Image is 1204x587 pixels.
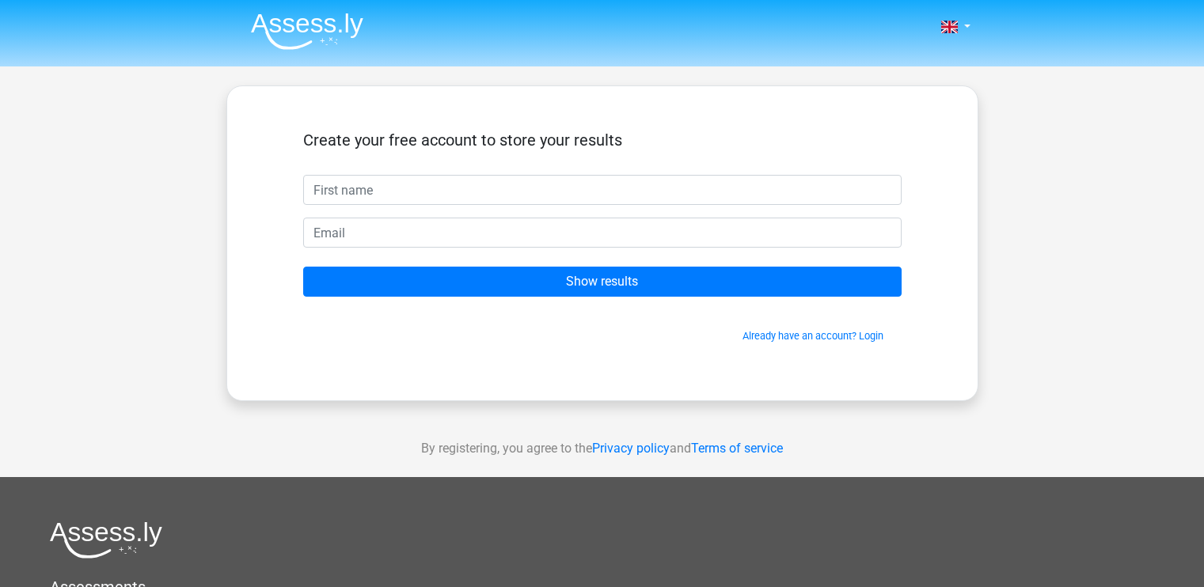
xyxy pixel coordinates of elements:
[303,131,902,150] h5: Create your free account to store your results
[303,218,902,248] input: Email
[50,521,162,559] img: Assessly logo
[303,267,902,297] input: Show results
[251,13,363,50] img: Assessly
[743,330,883,342] a: Already have an account? Login
[303,175,902,205] input: First name
[691,441,783,456] a: Terms of service
[592,441,670,456] a: Privacy policy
